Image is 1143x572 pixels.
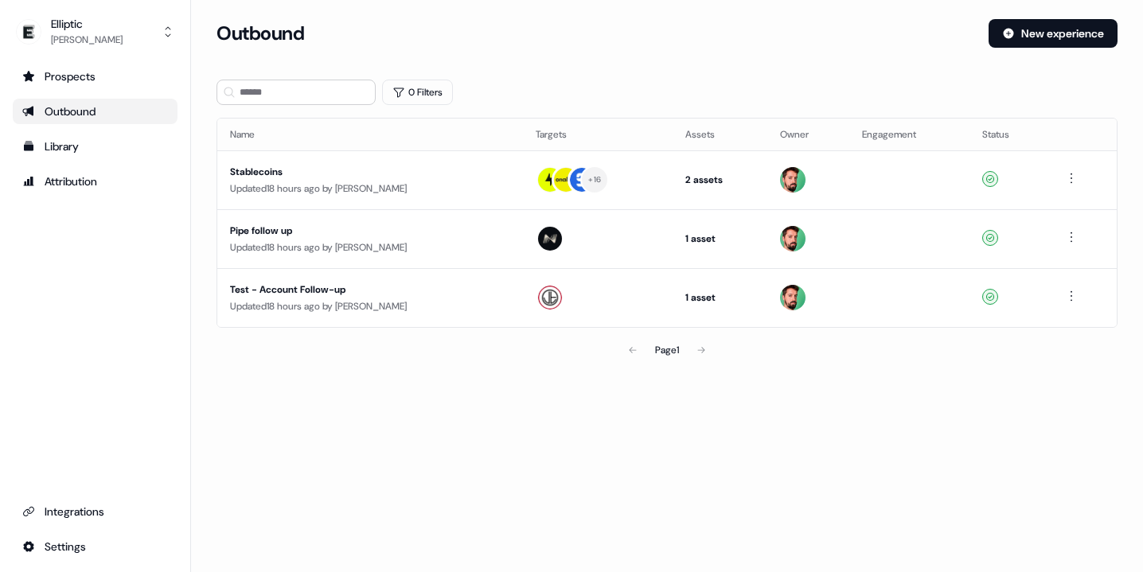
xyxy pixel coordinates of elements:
div: Updated 18 hours ago by [PERSON_NAME] [230,239,510,255]
button: New experience [989,19,1118,48]
div: 1 asset [685,231,755,247]
div: [PERSON_NAME] [51,32,123,48]
div: Outbound [22,103,168,119]
div: Prospects [22,68,168,84]
a: Go to outbound experience [13,99,177,124]
div: Library [22,138,168,154]
div: Elliptic [51,16,123,32]
img: Phill [780,226,806,251]
button: Elliptic[PERSON_NAME] [13,13,177,51]
div: Page 1 [655,342,679,358]
div: Test - Account Follow-up [230,282,510,298]
img: Phill [780,167,806,193]
div: Pipe follow up [230,223,510,239]
a: Go to prospects [13,64,177,89]
th: Engagement [849,119,969,150]
a: Go to templates [13,134,177,159]
div: Settings [22,539,168,554]
a: Go to integrations [13,534,177,559]
th: Name [217,119,523,150]
img: Phill [780,285,806,310]
div: Updated 18 hours ago by [PERSON_NAME] [230,298,510,314]
div: Attribution [22,173,168,189]
th: Assets [673,119,768,150]
a: Go to integrations [13,499,177,524]
div: 1 asset [685,290,755,305]
div: + 16 [588,173,601,187]
button: 0 Filters [382,80,453,105]
div: 2 assets [685,172,755,188]
div: Integrations [22,504,168,519]
div: Updated 18 hours ago by [PERSON_NAME] [230,181,510,197]
a: Go to attribution [13,169,177,194]
th: Targets [523,119,673,150]
th: Status [969,119,1049,150]
div: Stablecoins [230,164,510,180]
h3: Outbound [217,21,304,45]
th: Owner [767,119,849,150]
